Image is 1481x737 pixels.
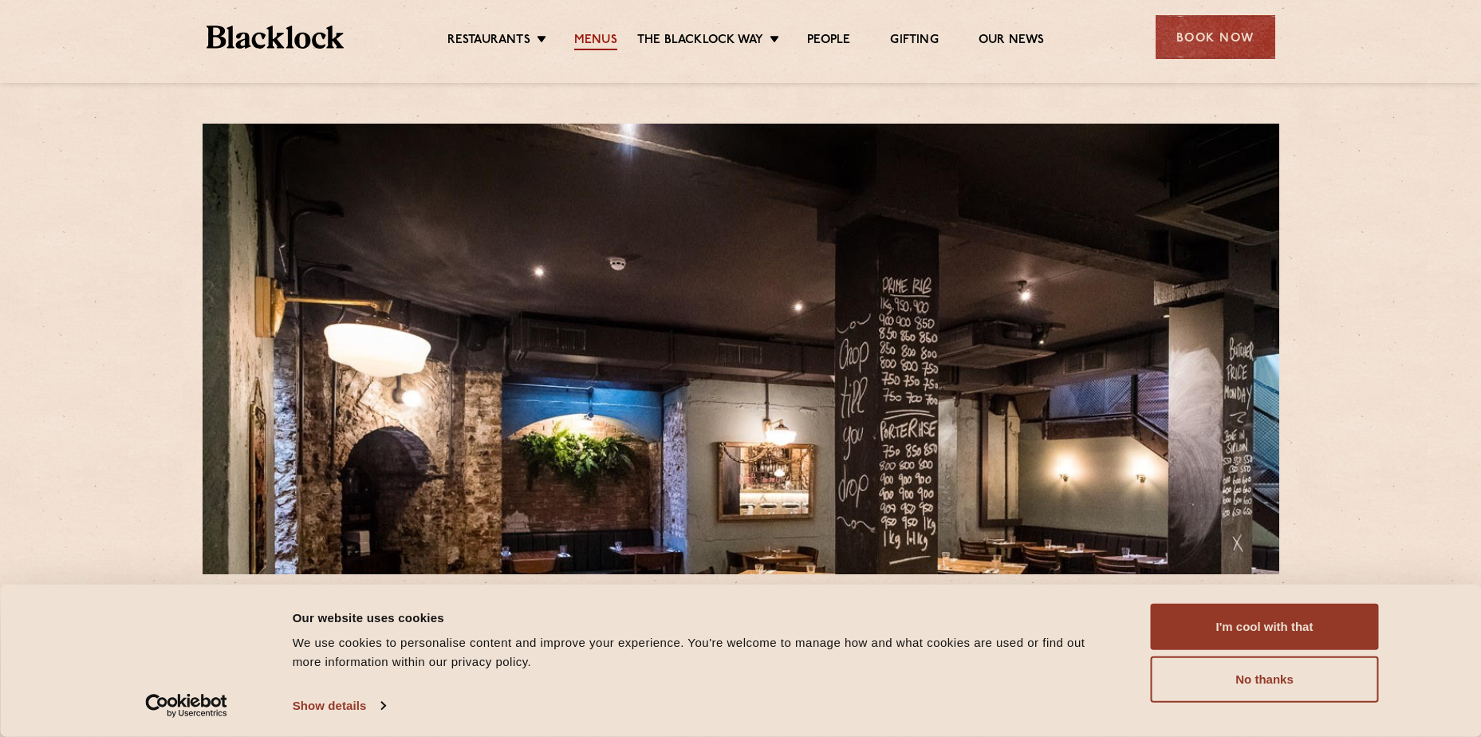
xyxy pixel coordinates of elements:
[574,33,617,50] a: Menus
[1151,604,1379,650] button: I'm cool with that
[447,33,530,50] a: Restaurants
[293,633,1115,672] div: We use cookies to personalise content and improve your experience. You're welcome to manage how a...
[637,33,763,50] a: The Blacklock Way
[807,33,850,50] a: People
[207,26,345,49] img: BL_Textured_Logo-footer-cropped.svg
[890,33,938,50] a: Gifting
[293,694,385,718] a: Show details
[979,33,1045,50] a: Our News
[1156,15,1275,59] div: Book Now
[293,608,1115,627] div: Our website uses cookies
[1151,656,1379,703] button: No thanks
[116,694,256,718] a: Usercentrics Cookiebot - opens in a new window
